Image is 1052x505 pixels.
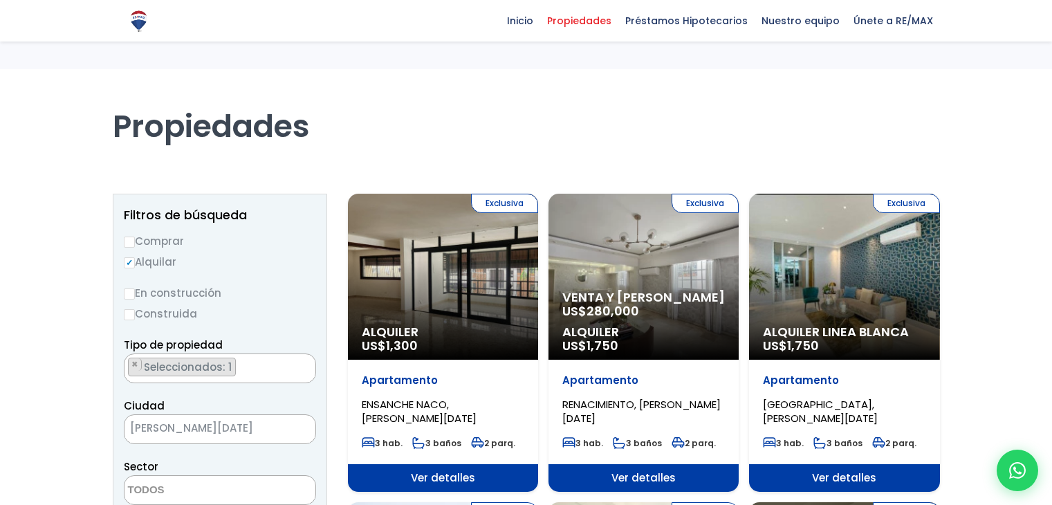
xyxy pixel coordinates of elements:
span: Alquiler Linea Blanca [763,325,925,339]
span: Préstamos Hipotecarios [618,10,755,31]
span: Venta y [PERSON_NAME] [562,291,725,304]
label: Construida [124,305,316,322]
span: Exclusiva [471,194,538,213]
span: 280,000 [587,302,639,320]
span: 2 parq. [872,437,916,449]
p: Apartamento [362,374,524,387]
span: Inicio [500,10,540,31]
span: Seleccionados: 1 [142,360,235,374]
span: Ver detalles [749,464,939,492]
p: Apartamento [763,374,925,387]
label: Alquilar [124,253,316,270]
span: Ciudad [124,398,165,413]
span: SANTO DOMINGO DE GUZMÁN [124,414,316,444]
span: Propiedades [540,10,618,31]
span: Tipo de propiedad [124,338,223,352]
button: Remove all items [300,358,308,371]
span: US$ [362,337,418,354]
span: Nuestro equipo [755,10,847,31]
span: × [295,423,302,436]
button: Remove all items [281,419,302,441]
span: Alquiler [362,325,524,339]
button: Remove item [129,358,142,371]
li: APARTAMENTO [128,358,236,376]
span: SANTO DOMINGO DE GUZMÁN [124,419,281,438]
label: En construcción [124,284,316,302]
span: Sector [124,459,158,474]
span: 3 baños [613,437,662,449]
span: 2 parq. [672,437,716,449]
span: US$ [562,337,618,354]
span: 3 hab. [362,437,403,449]
span: 1,300 [386,337,418,354]
span: Exclusiva [672,194,739,213]
span: Ver detalles [548,464,739,492]
label: Comprar [124,232,316,250]
input: Construida [124,309,135,320]
span: US$ [763,337,819,354]
a: Exclusiva Alquiler Linea Blanca US$1,750 Apartamento [GEOGRAPHIC_DATA], [PERSON_NAME][DATE] 3 hab... [749,194,939,492]
input: Alquilar [124,257,135,268]
span: Únete a RE/MAX [847,10,940,31]
input: En construcción [124,288,135,300]
span: [GEOGRAPHIC_DATA], [PERSON_NAME][DATE] [763,397,878,425]
textarea: Search [124,354,132,384]
span: Exclusiva [873,194,940,213]
span: 3 baños [813,437,862,449]
span: 3 baños [412,437,461,449]
span: 3 hab. [562,437,603,449]
img: Logo de REMAX [127,9,151,33]
span: 1,750 [587,337,618,354]
input: Comprar [124,237,135,248]
span: × [301,358,308,371]
span: Alquiler [562,325,725,339]
h1: Propiedades [113,69,940,145]
span: 1,750 [787,337,819,354]
span: ENSANCHE NACO, [PERSON_NAME][DATE] [362,397,477,425]
span: 3 hab. [763,437,804,449]
p: Apartamento [562,374,725,387]
a: Exclusiva Venta y [PERSON_NAME] US$280,000 Alquiler US$1,750 Apartamento RENACIMIENTO, [PERSON_NA... [548,194,739,492]
span: RENACIMIENTO, [PERSON_NAME][DATE] [562,397,721,425]
h2: Filtros de búsqueda [124,208,316,222]
a: Exclusiva Alquiler US$1,300 Apartamento ENSANCHE NACO, [PERSON_NAME][DATE] 3 hab. 3 baños 2 parq.... [348,194,538,492]
span: Ver detalles [348,464,538,492]
span: US$ [562,302,639,320]
span: 2 parq. [471,437,515,449]
span: × [131,358,138,371]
